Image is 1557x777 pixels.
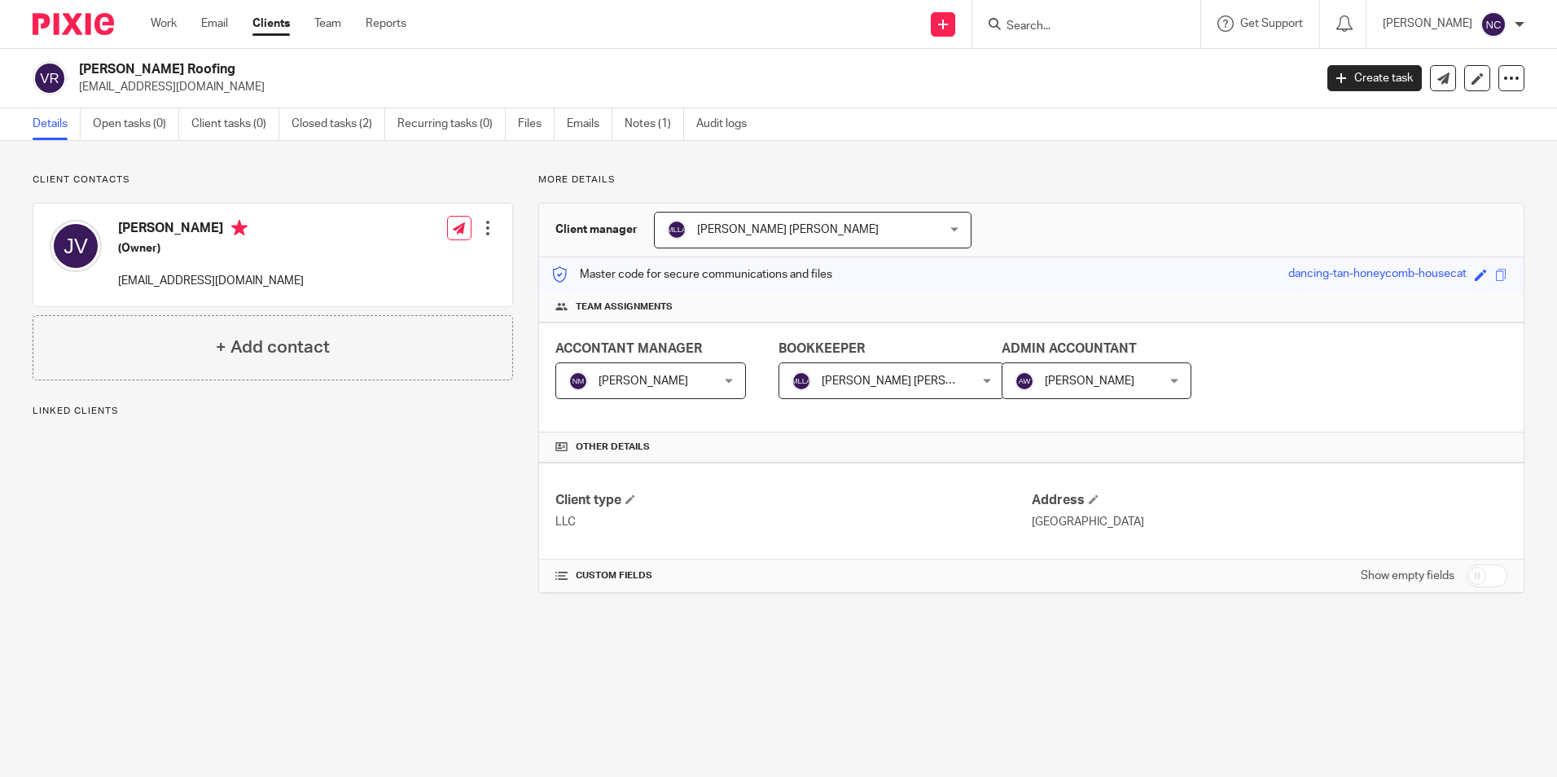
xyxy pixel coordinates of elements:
[33,61,67,95] img: svg%3E
[822,375,1003,387] span: [PERSON_NAME] [PERSON_NAME]
[292,108,385,140] a: Closed tasks (2)
[231,220,248,236] i: Primary
[366,15,406,32] a: Reports
[576,301,673,314] span: Team assignments
[33,173,513,187] p: Client contacts
[1005,20,1151,34] input: Search
[118,220,304,240] h4: [PERSON_NAME]
[79,61,1058,78] h2: [PERSON_NAME] Roofing
[79,79,1303,95] p: [EMAIL_ADDRESS][DOMAIN_NAME]
[33,13,114,35] img: Pixie
[1383,15,1472,32] p: [PERSON_NAME]
[1002,342,1137,355] span: ADMIN ACCOUNTANT
[314,15,341,32] a: Team
[93,108,179,140] a: Open tasks (0)
[252,15,290,32] a: Clients
[567,108,612,140] a: Emails
[576,441,650,454] span: Other details
[397,108,506,140] a: Recurring tasks (0)
[599,375,688,387] span: [PERSON_NAME]
[555,492,1031,509] h4: Client type
[568,371,588,391] img: svg%3E
[33,405,513,418] p: Linked clients
[1240,18,1303,29] span: Get Support
[696,108,759,140] a: Audit logs
[1015,371,1034,391] img: svg%3E
[1032,514,1507,530] p: [GEOGRAPHIC_DATA]
[518,108,555,140] a: Files
[778,342,865,355] span: BOOKKEEPER
[201,15,228,32] a: Email
[1480,11,1507,37] img: svg%3E
[1361,568,1454,584] label: Show empty fields
[555,222,638,238] h3: Client manager
[1327,65,1422,91] a: Create task
[551,266,832,283] p: Master code for secure communications and files
[555,342,702,355] span: ACCONTANT MANAGER
[625,108,684,140] a: Notes (1)
[50,220,102,272] img: svg%3E
[1045,375,1134,387] span: [PERSON_NAME]
[555,514,1031,530] p: LLC
[118,240,304,257] h5: (Owner)
[792,371,811,391] img: svg%3E
[216,335,330,360] h4: + Add contact
[191,108,279,140] a: Client tasks (0)
[538,173,1524,187] p: More details
[118,273,304,289] p: [EMAIL_ADDRESS][DOMAIN_NAME]
[151,15,177,32] a: Work
[555,569,1031,582] h4: CUSTOM FIELDS
[1288,266,1467,284] div: dancing-tan-honeycomb-housecat
[1032,492,1507,509] h4: Address
[667,220,686,239] img: svg%3E
[697,224,879,235] span: [PERSON_NAME] [PERSON_NAME]
[33,108,81,140] a: Details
